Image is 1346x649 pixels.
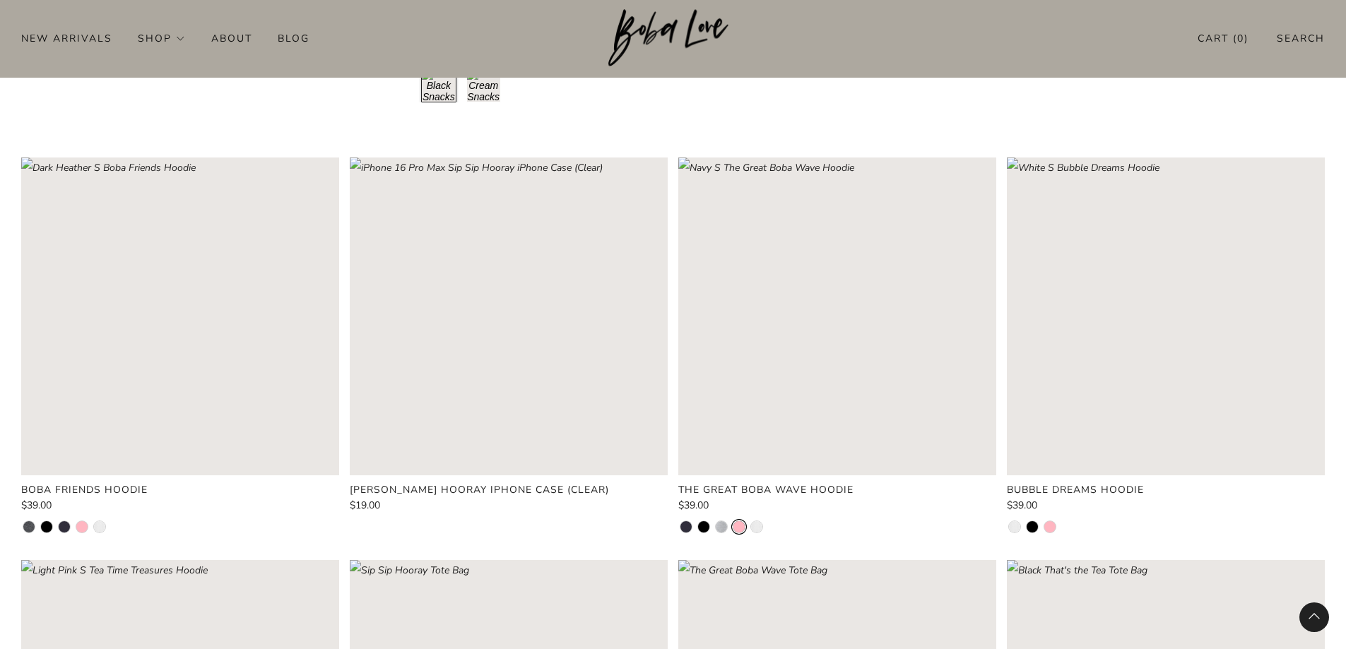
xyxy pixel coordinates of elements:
a: Dark Heather S Boba Friends Hoodie Loading image: Dark Heather S Boba Friends Hoodie [21,157,339,475]
product-card-title: The Great Boba Wave Hoodie [678,483,854,496]
a: iPhone 16 Pro Max Sip Sip Hooray iPhone Case (Clear) Loading image: iPhone 16 Pro Max Sip Sip Hoo... [350,157,668,475]
a: Shop [138,27,186,49]
image-skeleton: Loading image: White S Bubble Dreams Hoodie [1007,157,1325,475]
a: New Arrivals [21,27,112,49]
a: Navy S The Great Boba Wave Hoodie Loading image: Navy S The Great Boba Wave Hoodie [678,157,996,475]
a: Bubble Dreams Hoodie [1007,484,1325,496]
a: Blog [278,27,309,49]
span: $39.00 [1007,499,1037,512]
items-count: 0 [1237,32,1244,45]
a: $39.00 [21,501,339,511]
product-card-title: Bubble Dreams Hoodie [1007,483,1144,496]
a: [PERSON_NAME] Hooray iPhone Case (Clear) [350,484,668,496]
image-skeleton: Loading image: Navy S The Great Boba Wave Hoodie [678,157,996,475]
back-to-top-button: Back to top [1299,602,1329,632]
a: $39.00 [678,501,996,511]
a: Boba Love [608,9,738,68]
a: $39.00 [1007,501,1325,511]
product-card-title: [PERSON_NAME] Hooray iPhone Case (Clear) [350,483,609,496]
image-skeleton: Loading image: Dark Heather S Boba Friends Hoodie [21,157,339,475]
product-card-title: Boba Friends Hoodie [21,483,148,496]
span: $39.00 [21,499,52,512]
button: Load image into Gallery viewer, 1 [421,68,456,102]
a: $19.00 [350,501,668,511]
image-skeleton: Loading image: iPhone 16 Pro Max Sip Sip Hooray iPhone Case (Clear) [350,157,668,475]
img: Boba Love [608,9,738,67]
a: Boba Friends Hoodie [21,484,339,496]
a: About [211,27,252,49]
a: White S Bubble Dreams Hoodie Loading image: White S Bubble Dreams Hoodie [1007,157,1325,475]
span: $39.00 [678,499,709,512]
span: $19.00 [350,499,380,512]
a: The Great Boba Wave Hoodie [678,484,996,496]
a: Search [1277,27,1325,50]
button: Load image into Gallery viewer, 2 [466,68,501,102]
a: Cart [1198,27,1248,50]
